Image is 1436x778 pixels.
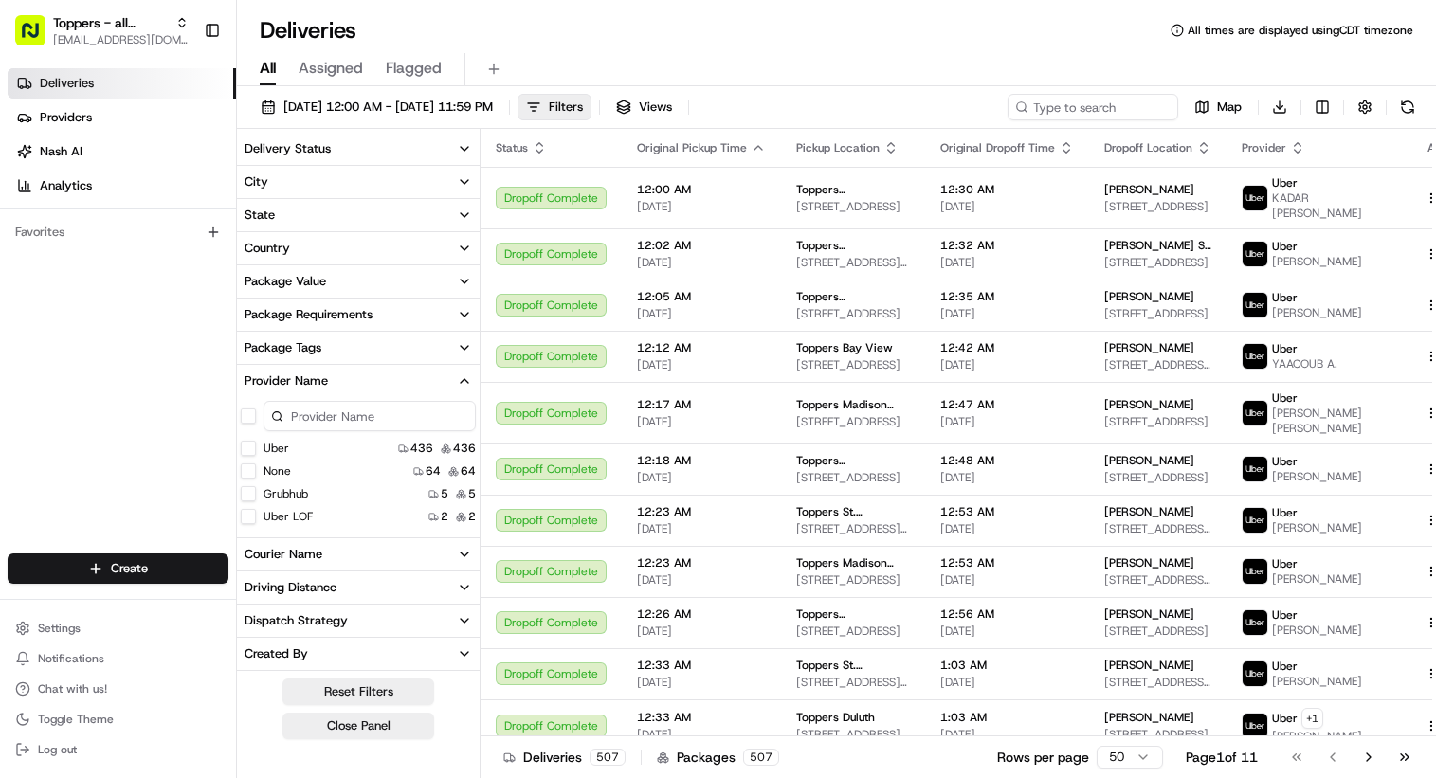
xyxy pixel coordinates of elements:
button: Log out [8,736,228,763]
span: [EMAIL_ADDRESS][DOMAIN_NAME] [53,32,189,47]
button: Start new chat [322,187,345,209]
span: [PERSON_NAME] [1104,555,1194,570]
span: [DATE] [637,521,766,536]
div: Delivery Status [245,140,331,157]
span: 12:32 AM [940,238,1074,253]
span: [STREET_ADDRESS][PERSON_NAME] [796,521,910,536]
span: 12:26 AM [637,606,766,622]
span: Provider [1242,140,1286,155]
span: Toppers Duluth [796,710,875,725]
span: [DATE] [940,470,1074,485]
span: Toppers - all locations [53,13,168,32]
span: Providers [40,109,92,126]
button: State [237,199,480,231]
span: Uber [1272,390,1298,406]
div: Driving Distance [245,579,336,596]
span: Toppers Bay View [796,340,893,355]
span: Uber [1272,341,1298,356]
span: [STREET_ADDRESS] [1104,624,1211,639]
span: Original Dropoff Time [940,140,1055,155]
img: uber-new-logo.jpeg [1243,714,1267,738]
span: 12:02 AM [637,238,766,253]
span: • [157,345,164,360]
span: Uber [1272,505,1298,520]
span: [DATE] [940,675,1074,690]
span: [STREET_ADDRESS] [1104,727,1211,742]
span: 12:53 AM [940,504,1074,519]
span: 12:05 AM [637,289,766,304]
button: Package Value [237,265,480,298]
span: [DATE] [637,470,766,485]
button: Refresh [1394,94,1421,120]
div: Package Value [245,273,326,290]
span: Toppers [GEOGRAPHIC_DATA] [796,289,910,304]
div: 📗 [19,425,34,441]
div: 507 [590,749,626,766]
img: Aaron Edelman [19,276,49,306]
span: [PERSON_NAME] [1272,254,1362,269]
span: Create [111,560,148,577]
span: [PERSON_NAME] [59,294,154,309]
span: Analytics [40,177,92,194]
span: Status [496,140,528,155]
span: 12:56 AM [940,606,1074,622]
span: 2 [441,509,448,524]
div: Dispatch Strategy [245,612,348,629]
span: Uber [1272,290,1298,305]
img: Nash [19,19,57,57]
span: Views [639,99,672,116]
span: 64 [426,463,441,479]
label: None [264,463,291,479]
span: Filters [549,99,583,116]
span: [PERSON_NAME] [1272,623,1362,638]
span: [PERSON_NAME] St Laurent [1104,238,1211,253]
a: 📗Knowledge Base [11,416,153,450]
button: Chat with us! [8,676,228,702]
label: Grubhub [264,486,308,501]
img: Angelique Valdez [19,327,49,357]
button: Filters [518,94,591,120]
span: Toppers St. [PERSON_NAME] [796,504,910,519]
span: [DATE] [940,727,1074,742]
span: Uber [1272,659,1298,674]
span: [PERSON_NAME] [1104,658,1194,673]
span: Toppers St. [PERSON_NAME] [796,658,910,673]
button: Package Requirements [237,299,480,331]
div: Packages [657,748,779,767]
span: Uber [1272,711,1298,726]
div: Past conversations [19,246,121,262]
span: [STREET_ADDRESS] [796,624,910,639]
div: 507 [743,749,779,766]
span: [STREET_ADDRESS][PERSON_NAME] [796,675,910,690]
span: Toppers [GEOGRAPHIC_DATA] [GEOGRAPHIC_DATA] [796,182,910,197]
span: [STREET_ADDRESS] [796,572,910,588]
span: 12:30 AM [940,182,1074,197]
span: 12:47 AM [940,397,1074,412]
span: [PERSON_NAME] [1272,571,1362,587]
span: Uber [1272,454,1298,469]
span: [STREET_ADDRESS] [796,199,910,214]
span: [PERSON_NAME] [1104,606,1194,622]
span: [DATE] [940,306,1074,321]
span: KADAR [PERSON_NAME] [1272,190,1394,221]
span: Uber [1272,607,1298,623]
div: Favorites [8,217,228,247]
span: Knowledge Base [38,424,145,443]
span: 1:03 AM [940,658,1074,673]
span: 12:18 AM [637,453,766,468]
button: Country [237,232,480,264]
span: [STREET_ADDRESS][PERSON_NAME][PERSON_NAME] [1104,675,1211,690]
p: Welcome 👋 [19,76,345,106]
p: Rows per page [997,748,1089,767]
button: Driving Distance [237,571,480,604]
input: Clear [49,122,313,142]
img: uber-new-logo.jpeg [1243,242,1267,266]
span: Nash AI [40,143,82,160]
span: [STREET_ADDRESS] [796,414,910,429]
span: [DATE] [637,199,766,214]
span: [DATE] [940,414,1074,429]
span: [DATE] [637,727,766,742]
div: Start new chat [85,181,311,200]
span: 12:23 AM [637,504,766,519]
button: Created By [237,638,480,670]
